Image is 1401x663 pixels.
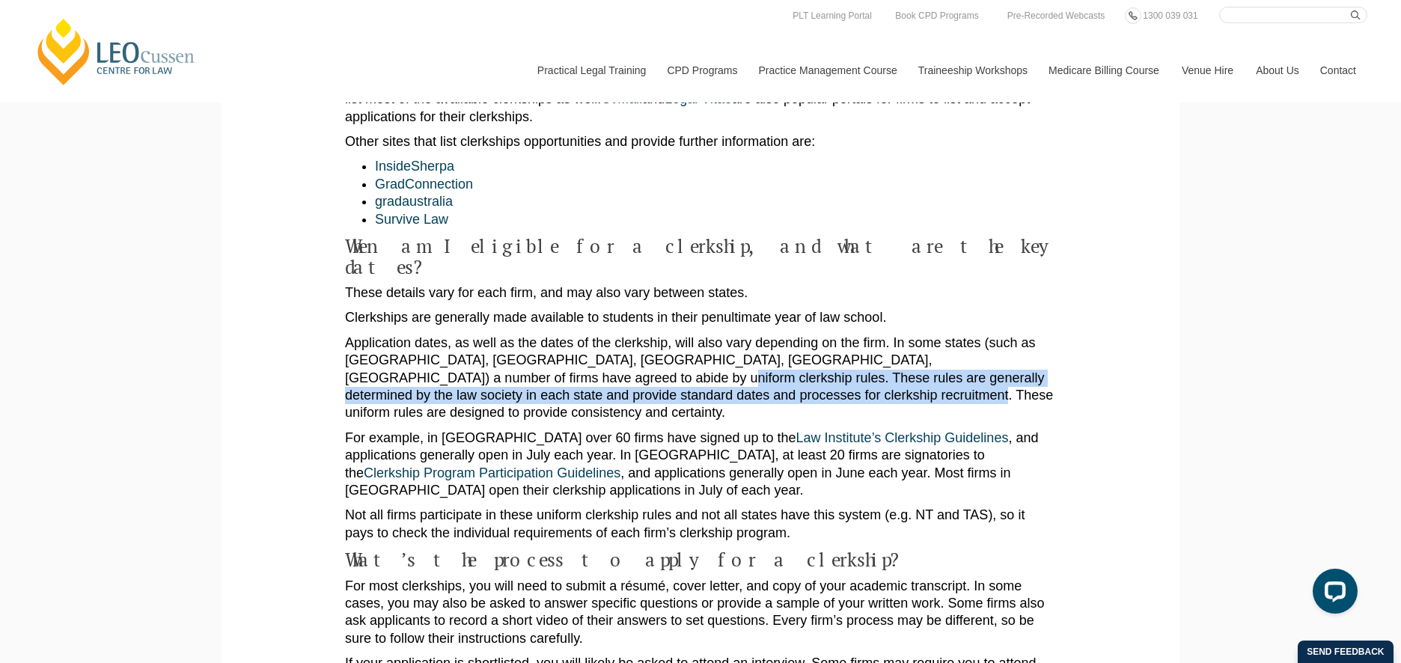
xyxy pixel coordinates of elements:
p: For most clerkships, you will need to submit a résumé, cover letter, and copy of your academic tr... [345,578,1056,648]
p: Clerkships are generally made available to students in their penultimate year of law school. [345,309,1056,326]
p: Application dates, as well as the dates of the clerkship, will also vary depending on the firm. I... [345,334,1056,422]
p: These details vary for each firm, and may also vary between states. [345,284,1056,302]
a: [PERSON_NAME] Centre for Law [34,16,199,87]
span: 1300 039 031 [1143,10,1197,21]
a: 1300 039 031 [1139,7,1201,24]
a: gradaustralia [375,194,453,209]
a: GradConnection [375,177,473,192]
p: Not all firms participate in these uniform clerkship rules and not all states have this system (e... [345,507,1056,542]
a: Pre-Recorded Webcasts [1004,7,1109,24]
p: For example, in [GEOGRAPHIC_DATA] over 60 firms have signed up to the , and applications generall... [345,430,1056,500]
a: Law Institute’s Clerkship Guidelines [796,430,1009,445]
a: InsideSherpa [375,159,454,174]
a: Contact [1309,38,1367,103]
h4: What’s the process to apply for a clerkship? [345,549,1056,570]
h4: When am I eligible for a clerkship, and what are the key dates? [345,236,1056,277]
a: CPD Programs [656,38,747,103]
a: Traineeship Workshops [907,38,1037,103]
p: Other sites that list clerkships opportunities and provide further information are: [345,133,1056,150]
a: PLT Learning Portal [789,7,876,24]
a: Survive Law [375,212,448,227]
a: Book CPD Programs [891,7,982,24]
a: Clerkship Program Participation Guidelines [364,465,620,480]
iframe: LiveChat chat widget [1301,563,1364,626]
a: Venue Hire [1170,38,1245,103]
a: Practical Legal Training [526,38,656,103]
a: Medicare Billing Course [1037,38,1170,103]
a: About Us [1245,38,1309,103]
a: Practice Management Course [748,38,907,103]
